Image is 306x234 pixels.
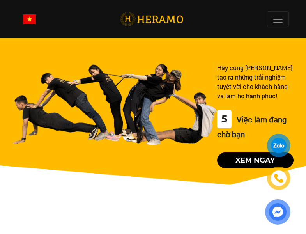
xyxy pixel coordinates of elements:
img: phone-icon [273,173,284,184]
img: banner [12,63,217,145]
img: logo [120,11,183,27]
button: Xem ngay [217,152,294,168]
div: Hãy cùng [PERSON_NAME] tạo ra những trải nghiệm tuyệt vời cho khách hàng và làm họ hạnh phúc! [217,63,294,101]
span: Việc làm đang chờ bạn [217,114,287,139]
div: 5 [217,110,232,128]
a: phone-icon [268,168,289,189]
img: vn-flag.png [23,14,36,24]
